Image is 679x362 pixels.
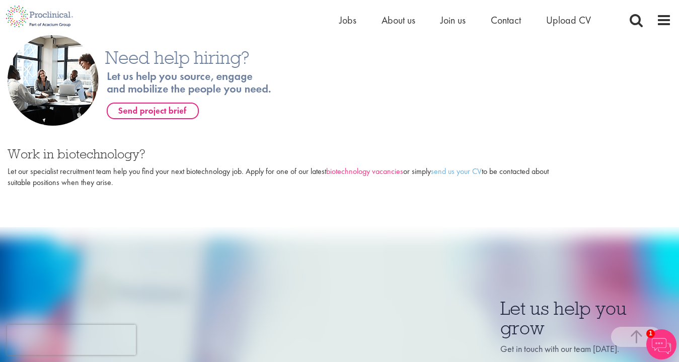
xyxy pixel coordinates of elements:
a: Upload CV [546,14,591,27]
iframe: reCAPTCHA [7,325,136,355]
img: Need help hiring? [8,35,310,126]
a: biotechnology vacancies [326,166,403,176]
a: Need help hiring? [8,74,310,85]
a: send us your CV [431,166,482,176]
img: Chatbot [646,329,676,359]
h3: Let us help you grow [500,299,671,337]
span: 1 [646,329,655,338]
p: Let our specialist recruitment team help you find your next biotechnology job. Apply for one of o... [8,166,558,189]
h3: Work in biotechnology? [8,147,558,160]
a: Join us [440,14,466,27]
a: About us [382,14,415,27]
a: Contact [491,14,521,27]
a: Jobs [339,14,356,27]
